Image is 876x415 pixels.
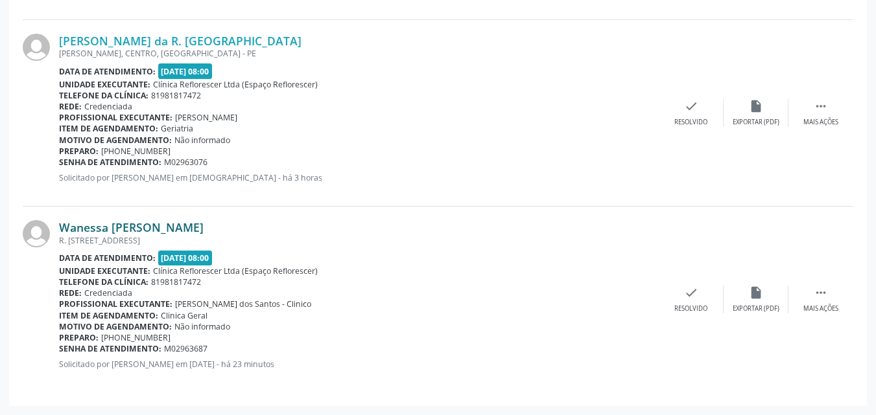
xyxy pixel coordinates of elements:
[158,63,213,78] span: [DATE] 08:00
[59,310,158,321] b: Item de agendamento:
[59,252,156,264] b: Data de atendimento:
[59,79,150,90] b: Unidade executante:
[814,286,828,300] i: 
[59,172,659,183] p: Solicitado por [PERSON_NAME] em [DEMOGRAPHIC_DATA] - há 3 horas
[803,304,838,313] div: Mais ações
[175,112,237,123] span: [PERSON_NAME]
[803,118,838,127] div: Mais ações
[153,79,318,90] span: Clínica Reflorescer Ltda (Espaço Reflorescer)
[59,34,302,48] a: [PERSON_NAME] da R. [GEOGRAPHIC_DATA]
[59,157,161,168] b: Senha de atendimento:
[59,343,161,354] b: Senha de atendimento:
[23,34,50,61] img: img
[84,287,132,298] span: Credenciada
[674,304,707,313] div: Resolvido
[59,321,172,332] b: Motivo de agendamento:
[59,123,158,134] b: Item de agendamento:
[749,286,763,300] i: insert_drive_file
[59,276,148,287] b: Telefone da clínica:
[59,265,150,276] b: Unidade executante:
[674,118,707,127] div: Resolvido
[59,235,659,246] div: R. [STREET_ADDRESS]
[151,90,201,101] span: 81981817472
[161,310,207,321] span: Clinica Geral
[84,101,132,112] span: Credenciada
[59,146,99,157] b: Preparo:
[59,332,99,343] b: Preparo:
[161,123,193,134] span: Geriatria
[59,287,82,298] b: Rede:
[59,66,156,77] b: Data de atendimento:
[749,99,763,113] i: insert_drive_file
[59,135,172,146] b: Motivo de agendamento:
[164,157,207,168] span: M02963076
[101,332,171,343] span: [PHONE_NUMBER]
[153,265,318,276] span: Clínica Reflorescer Ltda (Espaço Reflorescer)
[59,90,148,101] b: Telefone da clínica:
[733,304,779,313] div: Exportar (PDF)
[175,298,311,309] span: [PERSON_NAME] dos Santos - Clinico
[59,48,659,59] div: [PERSON_NAME], CENTRO, [GEOGRAPHIC_DATA] - PE
[814,99,828,113] i: 
[59,359,659,370] p: Solicitado por [PERSON_NAME] em [DATE] - há 23 minutos
[158,251,213,265] span: [DATE] 08:00
[684,99,698,113] i: check
[23,220,50,247] img: img
[151,276,201,287] span: 81981817472
[59,220,204,234] a: Wanessa [PERSON_NAME]
[59,298,172,309] b: Profissional executante:
[59,101,82,112] b: Rede:
[733,118,779,127] div: Exportar (PDF)
[59,112,172,123] b: Profissional executante:
[174,321,230,332] span: Não informado
[684,286,698,300] i: check
[164,343,207,354] span: M02963687
[101,146,171,157] span: [PHONE_NUMBER]
[174,135,230,146] span: Não informado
